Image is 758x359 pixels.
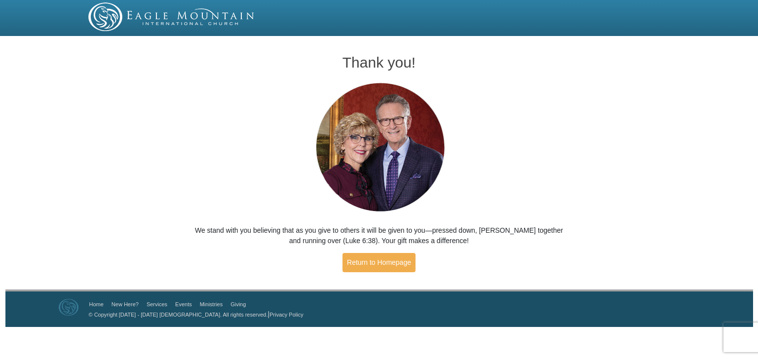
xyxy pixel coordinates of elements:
a: New Here? [112,301,139,307]
img: Eagle Mountain International Church [59,299,78,316]
a: Ministries [200,301,223,307]
a: Home [89,301,104,307]
img: Pastors George and Terri Pearsons [306,80,452,215]
a: © Copyright [DATE] - [DATE] [DEMOGRAPHIC_DATA]. All rights reserved. [89,312,268,318]
p: We stand with you believing that as you give to others it will be given to you—pressed down, [PER... [195,225,564,246]
h1: Thank you! [195,54,564,71]
p: | [85,309,303,320]
a: Privacy Policy [269,312,303,318]
a: Return to Homepage [342,253,416,272]
a: Giving [230,301,246,307]
a: Events [175,301,192,307]
img: EMIC [88,2,255,31]
a: Services [147,301,167,307]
